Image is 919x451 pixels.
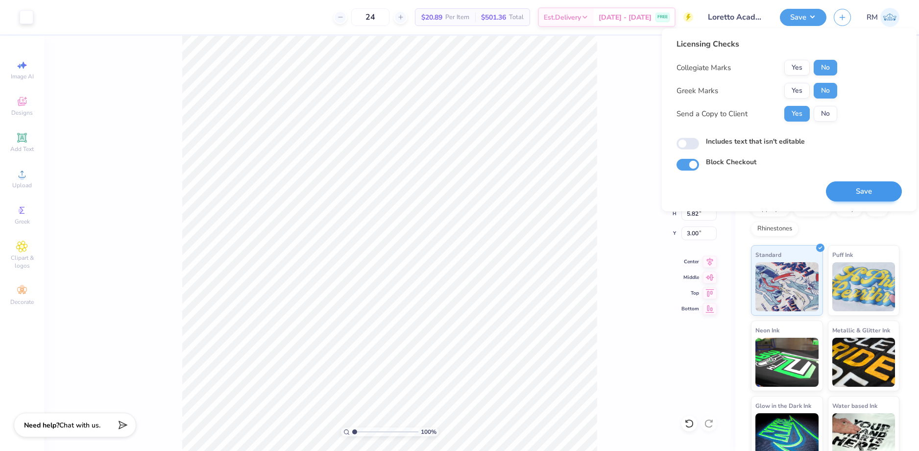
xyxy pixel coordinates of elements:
[706,136,805,147] label: Includes text that isn't editable
[5,254,39,270] span: Clipart & logos
[677,62,731,74] div: Collegiate Marks
[867,8,899,27] a: RM
[59,421,100,430] span: Chat with us.
[784,106,810,122] button: Yes
[599,12,652,23] span: [DATE] - [DATE]
[880,8,899,27] img: Roberta Manuel
[814,83,837,99] button: No
[832,250,853,260] span: Puff Ink
[681,274,699,281] span: Middle
[481,12,506,23] span: $501.36
[755,262,819,311] img: Standard
[755,325,779,335] span: Neon Ink
[755,250,781,260] span: Standard
[814,60,837,75] button: No
[677,38,837,50] div: Licensing Checks
[784,60,810,75] button: Yes
[832,401,877,411] span: Water based Ink
[755,338,819,387] img: Neon Ink
[681,305,699,312] span: Bottom
[826,181,902,201] button: Save
[780,9,826,26] button: Save
[867,12,878,23] span: RM
[11,73,34,80] span: Image AI
[706,157,756,167] label: Block Checkout
[421,427,436,436] span: 100 %
[751,222,798,236] div: Rhinestones
[10,145,34,153] span: Add Text
[544,12,581,23] span: Est. Delivery
[509,12,524,23] span: Total
[10,298,34,306] span: Decorate
[784,83,810,99] button: Yes
[657,14,668,21] span: FREE
[814,106,837,122] button: No
[755,401,811,411] span: Glow in the Dark Ink
[677,85,718,97] div: Greek Marks
[681,290,699,297] span: Top
[421,12,442,23] span: $20.89
[832,262,895,311] img: Puff Ink
[701,7,773,27] input: Untitled Design
[11,109,33,117] span: Designs
[15,218,30,225] span: Greek
[681,258,699,265] span: Center
[24,421,59,430] strong: Need help?
[445,12,469,23] span: Per Item
[832,338,895,387] img: Metallic & Glitter Ink
[12,181,32,189] span: Upload
[351,8,389,26] input: – –
[677,108,748,120] div: Send a Copy to Client
[832,325,890,335] span: Metallic & Glitter Ink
